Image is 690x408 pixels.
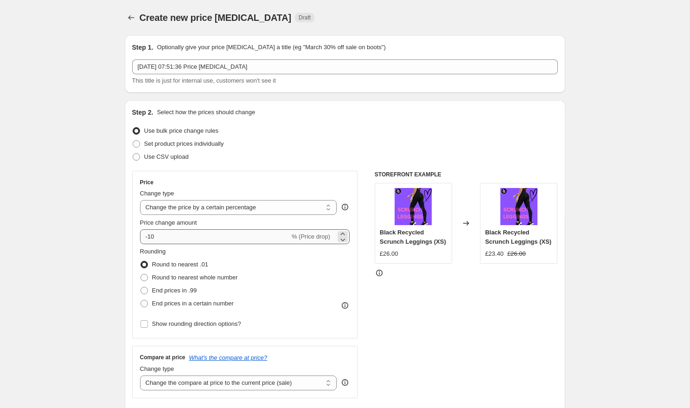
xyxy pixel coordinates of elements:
span: Set product prices individually [144,140,224,147]
h2: Step 2. [132,108,153,117]
span: Black Recycled Scrunch Leggings (XS) [485,229,551,245]
span: Change type [140,365,174,372]
span: Create new price [MEDICAL_DATA] [140,13,292,23]
h2: Step 1. [132,43,153,52]
span: Round to nearest whole number [152,274,238,281]
span: This title is just for internal use, customers won't see it [132,77,276,84]
p: Select how the prices should change [157,108,255,117]
button: What's the compare at price? [189,354,268,361]
span: Round to nearest .01 [152,261,208,268]
div: £26.00 [380,249,398,259]
img: love_3_d3fa8f60-4cab-4a14-bbb3-21ec9b283214_80x.png [500,188,537,225]
input: 30% off holiday sale [132,59,558,74]
span: Black Recycled Scrunch Leggings (XS) [380,229,446,245]
button: Price change jobs [125,11,138,24]
input: -15 [140,229,290,244]
span: Use CSV upload [144,153,189,160]
div: help [340,378,350,387]
h3: Price [140,179,153,186]
span: End prices in .99 [152,287,197,294]
span: Price change amount [140,219,197,226]
span: Draft [299,14,311,21]
div: help [340,202,350,212]
span: Use bulk price change rules [144,127,218,134]
span: Change type [140,190,174,197]
span: End prices in a certain number [152,300,234,307]
span: Rounding [140,248,166,255]
span: Show rounding direction options? [152,320,241,327]
span: % (Price drop) [292,233,330,240]
img: love_3_d3fa8f60-4cab-4a14-bbb3-21ec9b283214_80x.png [395,188,432,225]
div: £23.40 [485,249,504,259]
h6: STOREFRONT EXAMPLE [375,171,558,178]
p: Optionally give your price [MEDICAL_DATA] a title (eg "March 30% off sale on boots") [157,43,385,52]
strike: £26.00 [507,249,526,259]
h3: Compare at price [140,354,185,361]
